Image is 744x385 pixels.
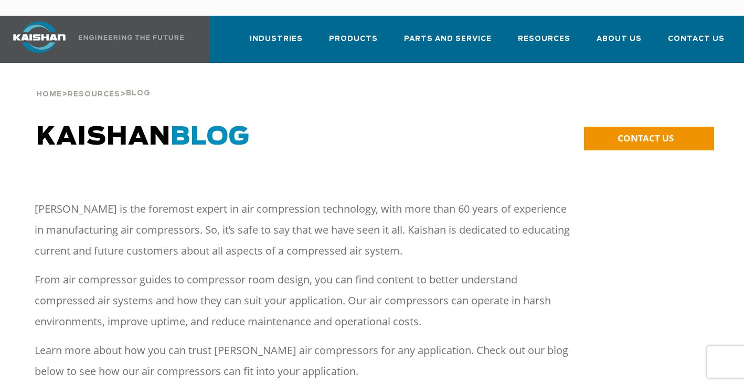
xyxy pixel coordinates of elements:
[68,91,120,98] span: Resources
[668,25,725,61] a: Contact Us
[597,25,642,61] a: About Us
[36,123,537,152] h1: Kaishan
[35,199,570,261] p: [PERSON_NAME] is the foremost expert in air compression technology, with more than 60 years of ex...
[518,33,570,45] span: Resources
[584,127,714,150] a: CONTACT US
[171,125,250,150] span: BLOG
[250,33,303,45] span: Industries
[36,63,151,103] div: > >
[618,132,674,144] span: CONTACT US
[35,340,570,382] p: Learn more about how you can trust [PERSON_NAME] air compressors for any application. Check out o...
[250,25,303,61] a: Industries
[329,33,378,45] span: Products
[68,89,120,98] a: Resources
[126,90,151,97] span: Blog
[79,35,184,40] img: Engineering the future
[329,25,378,61] a: Products
[518,25,570,61] a: Resources
[36,89,62,98] a: Home
[36,91,62,98] span: Home
[404,25,492,61] a: Parts and Service
[668,33,725,45] span: Contact Us
[597,33,642,45] span: About Us
[404,33,492,45] span: Parts and Service
[35,269,570,332] p: From air compressor guides to compressor room design, you can find content to better understand c...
